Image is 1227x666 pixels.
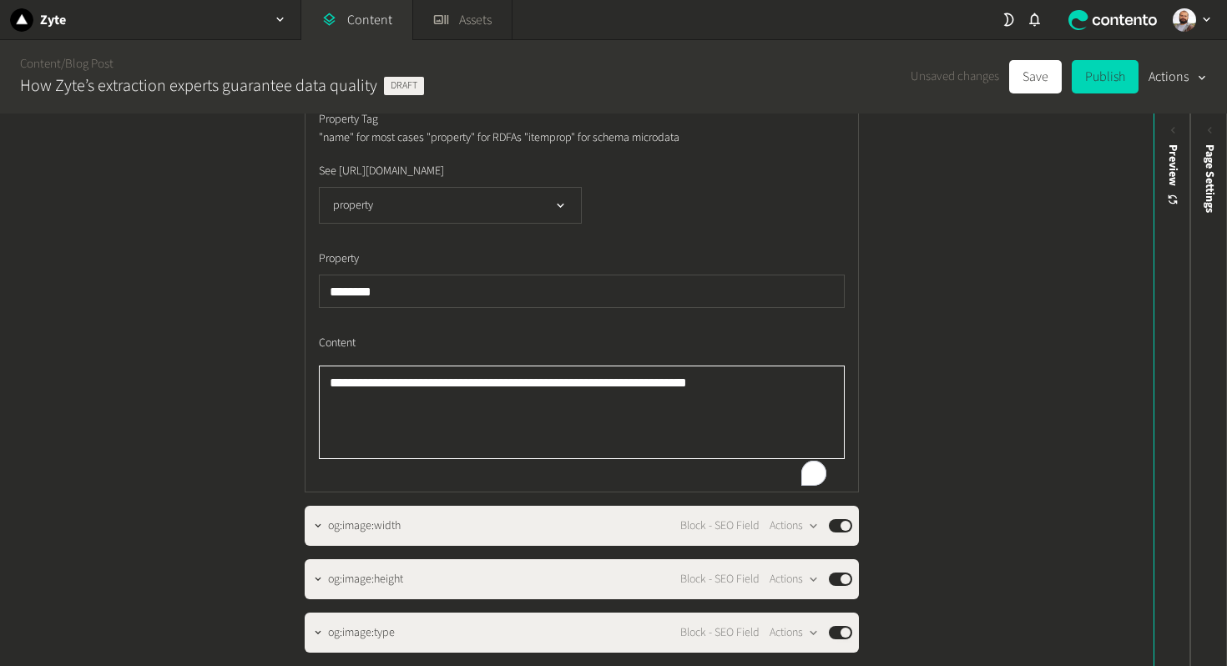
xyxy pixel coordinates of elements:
[680,517,760,535] span: Block - SEO Field
[770,516,819,536] button: Actions
[40,10,66,30] h2: Zyte
[1173,8,1196,32] img: Cleber Alexandre
[319,366,845,459] textarea: To enrich screen reader interactions, please activate Accessibility in Grammarly extension settings
[328,517,401,535] span: og:image:width
[1201,144,1219,213] span: Page Settings
[319,187,582,224] button: property
[1009,60,1062,93] button: Save
[319,335,356,352] span: Content
[319,111,378,129] span: Property Tag
[61,55,65,73] span: /
[770,623,819,643] button: Actions
[911,68,999,87] span: Unsaved changes
[770,569,819,589] button: Actions
[1072,60,1139,93] button: Publish
[319,162,699,180] p: See [URL][DOMAIN_NAME]
[1149,60,1207,93] button: Actions
[328,571,403,588] span: og:image:height
[10,8,33,32] img: Zyte
[319,129,699,147] p: "name" for most cases "property" for RDFAs "itemprop" for schema microdata
[20,55,61,73] a: Content
[680,624,760,642] span: Block - SEO Field
[328,624,395,642] span: og:image:type
[384,77,424,95] span: Draft
[65,55,114,73] a: Blog Post
[680,571,760,588] span: Block - SEO Field
[1164,144,1182,207] div: Preview
[319,250,359,268] span: Property
[20,73,377,98] h2: How Zyte’s extraction experts guarantee data quality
